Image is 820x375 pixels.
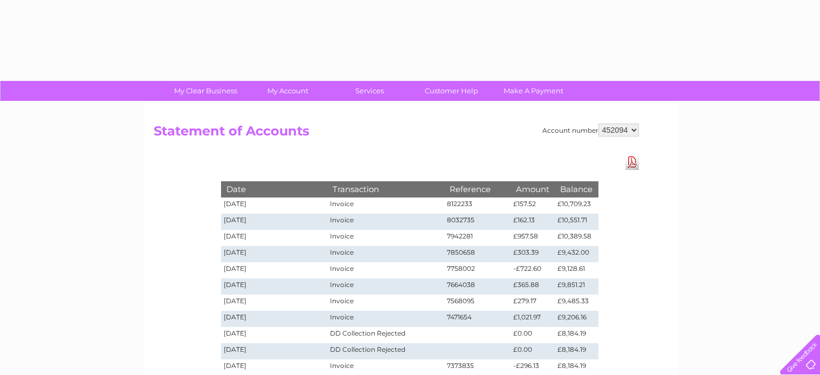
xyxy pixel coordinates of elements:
[555,295,598,311] td: £9,485.33
[489,81,578,101] a: Make A Payment
[555,343,598,359] td: £8,184.19
[555,246,598,262] td: £9,432.00
[327,327,444,343] td: DD Collection Rejected
[221,214,328,230] td: [DATE]
[511,262,555,278] td: -£722.60
[221,181,328,197] th: Date
[327,181,444,197] th: Transaction
[444,197,511,214] td: 8122233
[555,278,598,295] td: £9,851.21
[511,181,555,197] th: Amount
[444,278,511,295] td: 7664038
[221,230,328,246] td: [DATE]
[327,278,444,295] td: Invoice
[161,81,250,101] a: My Clear Business
[221,295,328,311] td: [DATE]
[407,81,496,101] a: Customer Help
[625,154,639,170] a: Download Pdf
[327,197,444,214] td: Invoice
[555,311,598,327] td: £9,206.16
[555,214,598,230] td: £10,551.71
[444,262,511,278] td: 7758002
[221,327,328,343] td: [DATE]
[327,214,444,230] td: Invoice
[542,124,639,137] div: Account number
[555,197,598,214] td: £10,709.23
[221,311,328,327] td: [DATE]
[221,262,328,278] td: [DATE]
[327,230,444,246] td: Invoice
[221,343,328,359] td: [DATE]
[444,214,511,230] td: 8032735
[327,246,444,262] td: Invoice
[511,278,555,295] td: £365.88
[511,343,555,359] td: £0.00
[221,278,328,295] td: [DATE]
[327,311,444,327] td: Invoice
[555,230,598,246] td: £10,389.58
[511,295,555,311] td: £279.17
[444,230,511,246] td: 7942281
[154,124,639,144] h2: Statement of Accounts
[555,262,598,278] td: £9,128.61
[444,295,511,311] td: 7568095
[221,246,328,262] td: [DATE]
[327,262,444,278] td: Invoice
[555,327,598,343] td: £8,184.19
[444,311,511,327] td: 7471654
[327,295,444,311] td: Invoice
[221,197,328,214] td: [DATE]
[511,214,555,230] td: £162.13
[511,246,555,262] td: £303.39
[325,81,414,101] a: Services
[444,181,511,197] th: Reference
[511,327,555,343] td: £0.00
[327,343,444,359] td: DD Collection Rejected
[555,181,598,197] th: Balance
[511,197,555,214] td: £157.52
[511,230,555,246] td: £957.58
[444,246,511,262] td: 7850658
[243,81,332,101] a: My Account
[511,311,555,327] td: £1,021.97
